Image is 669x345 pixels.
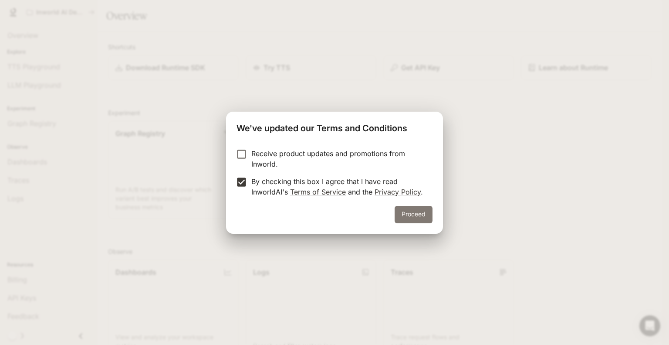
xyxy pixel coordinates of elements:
[251,148,426,169] p: Receive product updates and promotions from Inworld.
[226,112,443,141] h2: We've updated our Terms and Conditions
[251,176,426,197] p: By checking this box I agree that I have read InworldAI's and the .
[395,206,432,223] button: Proceed
[375,188,421,196] a: Privacy Policy
[290,188,346,196] a: Terms of Service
